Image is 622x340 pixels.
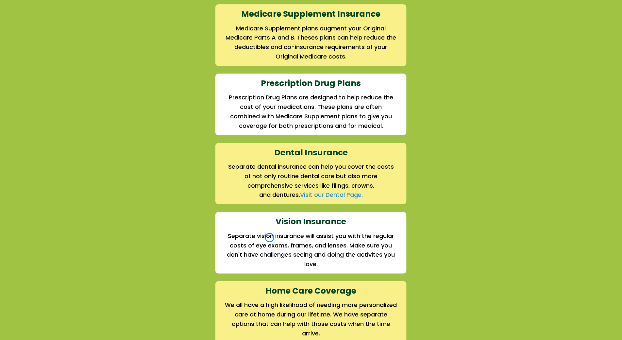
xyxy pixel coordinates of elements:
h2: Prescription Drug Plans are designed to help reduce the cost of your medications. These plans are... [225,93,397,130]
strong: Prescription Drug Plans [261,77,361,89]
h2: Separate dental insurance can help you cover the costs of not only routine dental care but also m... [225,162,397,190]
strong: Home Care Coverage [266,285,357,297]
strong: Dental Insurance [274,147,348,158]
strong: Medicare Supplement Insurance [242,8,381,20]
h2: Separate vision insurance will assist you with the regular costs of eye exams, frames, and lenses... [225,231,397,269]
strong: Vision Insurance [276,216,346,227]
a: Visit our Dental Page. [300,191,363,199]
h2: and dentures. [225,190,397,200]
h2: We all have a high likelihood of needing more personalized care at home during our lifetime. We h... [225,300,397,338]
h2: Medicare Supplement plans augment your Original Medicare Parts A and B. Theses plans can help red... [225,24,397,61]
